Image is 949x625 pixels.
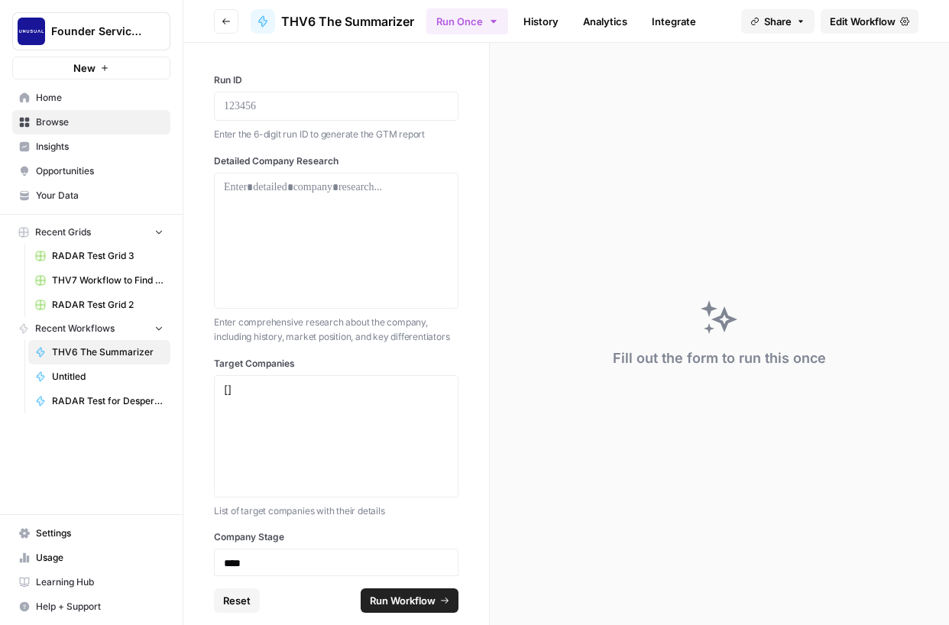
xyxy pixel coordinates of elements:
span: Learning Hub [36,575,164,589]
button: Recent Workflows [12,317,170,340]
img: Founder Services - Unusual Ventures Logo [18,18,45,45]
span: Settings [36,526,164,540]
label: Target Companies [214,357,458,371]
a: THV6 The Summarizer [251,9,414,34]
a: Analytics [574,9,636,34]
a: Usage [12,546,170,570]
a: Browse [12,110,170,134]
a: THV7 Workflow to Find and Create Quality Reachouts [28,268,170,293]
a: RADAR Test Grid 2 [28,293,170,317]
span: Founder Services - Unusual Ventures [51,24,144,39]
span: Browse [36,115,164,129]
div: Fill out the form to run this once [613,348,826,369]
span: RADAR Test Grid 3 [52,249,164,263]
span: THV6 The Summarizer [281,12,414,31]
span: New [73,60,96,76]
p: List of target companies with their details [214,504,458,519]
span: Your Data [36,189,164,202]
a: Edit Workflow [821,9,918,34]
button: Recent Grids [12,221,170,244]
button: Run Workflow [361,588,458,613]
span: Recent Grids [35,225,91,239]
a: History [514,9,568,34]
a: Opportunities [12,159,170,183]
a: THV6 The Summarizer [28,340,170,364]
button: Workspace: Founder Services - Unusual Ventures [12,12,170,50]
a: RADAR Test Grid 3 [28,244,170,268]
p: Enter the 6-digit run ID to generate the GTM report [214,127,458,142]
a: Home [12,86,170,110]
a: Untitled [28,364,170,389]
textarea: [] [224,382,449,491]
button: Run Once [426,8,508,34]
span: Help + Support [36,600,164,614]
a: RADAR Test for Desperation 3 (to Grid) [28,389,170,413]
span: Usage [36,551,164,565]
span: Untitled [52,370,164,384]
a: Insights [12,134,170,159]
button: Share [741,9,815,34]
span: Home [36,91,164,105]
span: Reset [223,593,251,608]
a: Integrate [643,9,705,34]
button: New [12,57,170,79]
span: Recent Workflows [35,322,115,335]
button: Help + Support [12,594,170,619]
label: Run ID [214,73,458,87]
span: Share [764,14,792,29]
span: RADAR Test Grid 2 [52,298,164,312]
span: Insights [36,140,164,154]
span: Opportunities [36,164,164,178]
a: Settings [12,521,170,546]
label: Detailed Company Research [214,154,458,168]
p: Enter comprehensive research about the company, including history, market position, and key diffe... [214,315,458,345]
a: Your Data [12,183,170,208]
span: THV6 The Summarizer [52,345,164,359]
span: RADAR Test for Desperation 3 (to Grid) [52,394,164,408]
span: THV7 Workflow to Find and Create Quality Reachouts [52,274,164,287]
span: Edit Workflow [830,14,896,29]
label: Company Stage [214,530,458,544]
span: Run Workflow [370,593,436,608]
a: Learning Hub [12,570,170,594]
button: Reset [214,588,260,613]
